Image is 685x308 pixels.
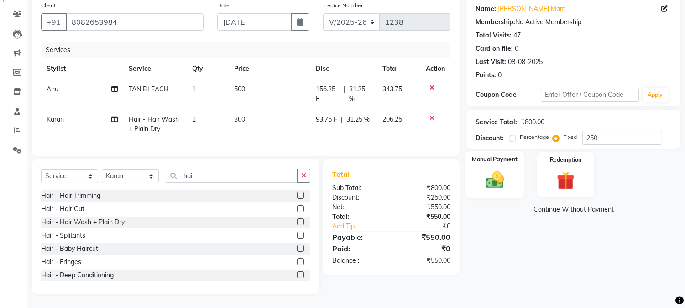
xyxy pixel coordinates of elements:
div: Paid: [325,243,392,254]
a: Add Tip [325,222,403,231]
div: ₹550.00 [392,212,458,222]
div: No Active Membership [476,17,671,27]
div: Net: [325,202,392,212]
th: Total [377,58,420,79]
span: 1 [192,115,196,123]
label: Date [217,1,230,10]
div: Coupon Code [476,90,541,100]
label: Manual Payment [472,155,518,164]
div: Total Visits: [476,31,512,40]
span: 343.75 [382,85,402,93]
div: 0 [515,44,518,53]
div: ₹0 [403,222,458,231]
span: 93.75 F [316,115,337,124]
div: Points: [476,70,496,80]
span: 31.25 % [349,85,371,104]
div: Discount: [476,133,504,143]
span: 31.25 % [346,115,370,124]
input: Enter Offer / Coupon Code [541,88,638,102]
div: Hair - Fringes [41,257,81,267]
div: Service Total: [476,117,517,127]
img: _gift.svg [551,170,580,192]
th: Qty [187,58,229,79]
label: Invoice Number [323,1,363,10]
th: Stylist [41,58,123,79]
a: [PERSON_NAME] Mam [498,4,565,14]
span: Hair - Hair Wash + Plain Dry [129,115,179,133]
button: Apply [643,88,669,102]
div: Hair - Hair Wash + Plain Dry [41,218,125,227]
div: Membership: [476,17,515,27]
th: Disc [310,58,377,79]
div: Hair - Hair Cut [41,204,84,214]
span: Total [332,170,353,179]
div: ₹550.00 [392,202,458,212]
th: Action [420,58,450,79]
div: ₹800.00 [521,117,544,127]
div: Hair - Deep Conditioning [41,271,114,280]
div: Total: [325,212,392,222]
div: Balance : [325,256,392,266]
label: Redemption [550,156,581,164]
button: +91 [41,13,67,31]
label: Fixed [563,133,577,141]
div: Name: [476,4,496,14]
span: Karan [47,115,64,123]
span: | [344,85,345,104]
div: Payable: [325,232,392,243]
span: 156.25 F [316,85,340,104]
input: Search by Name/Mobile/Email/Code [66,13,204,31]
label: Percentage [520,133,549,141]
div: Hair - Hair Trimming [41,191,100,201]
div: Hair - Splitants [41,231,85,240]
input: Search or Scan [166,169,298,183]
div: ₹800.00 [392,183,458,193]
div: Services [42,42,457,58]
div: Discount: [325,193,392,202]
div: ₹0 [392,243,458,254]
div: Sub Total: [325,183,392,193]
div: 08-08-2025 [508,57,543,67]
div: Last Visit: [476,57,506,67]
div: 0 [498,70,502,80]
div: Hair - Baby Haircut [41,244,98,254]
th: Service [123,58,187,79]
span: Anu [47,85,58,93]
a: Continue Without Payment [468,205,679,214]
span: 206.25 [382,115,402,123]
div: ₹550.00 [392,256,458,266]
div: Card on file: [476,44,513,53]
span: 500 [234,85,245,93]
span: 300 [234,115,245,123]
div: ₹550.00 [392,232,458,243]
div: ₹250.00 [392,193,458,202]
th: Price [229,58,310,79]
img: _cash.svg [480,170,510,191]
span: TAN BLEACH [129,85,169,93]
span: 1 [192,85,196,93]
label: Client [41,1,56,10]
span: | [341,115,343,124]
div: 47 [513,31,521,40]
